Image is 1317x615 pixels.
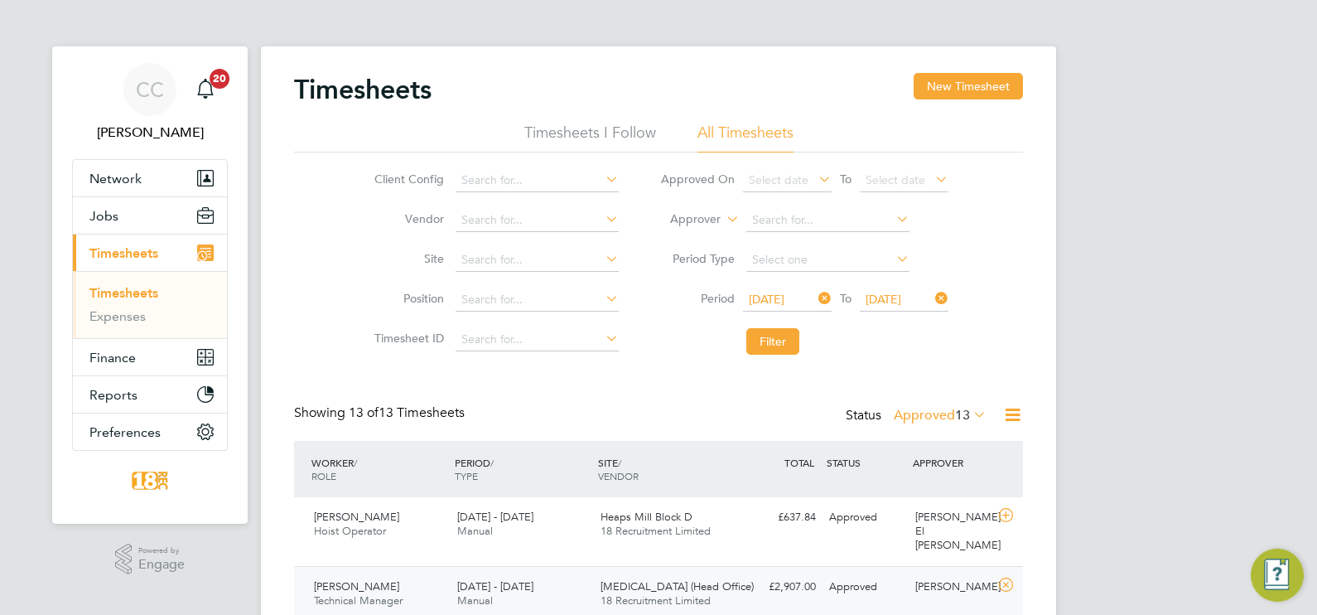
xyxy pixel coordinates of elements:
[784,456,814,469] span: TOTAL
[369,331,444,346] label: Timesheet ID
[909,574,995,601] div: [PERSON_NAME]
[736,574,823,601] div: £2,907.00
[456,328,619,351] input: Search for...
[823,448,909,477] div: STATUS
[749,292,784,307] span: [DATE]
[72,123,228,143] span: Chloe Crayden
[115,544,186,575] a: Powered byEngage
[823,574,909,601] div: Approved
[294,404,468,422] div: Showing
[457,510,533,524] span: [DATE] - [DATE]
[601,510,692,524] span: Heaps Mill Block D
[451,448,594,491] div: PERIOD
[1251,549,1304,602] button: Engage Resource Center
[746,249,909,272] input: Select one
[823,504,909,531] div: Approved
[601,524,711,538] span: 18 Recruitment Limited
[72,63,228,143] a: CC[PERSON_NAME]
[598,469,639,482] span: VENDOR
[354,456,357,469] span: /
[455,469,478,482] span: TYPE
[52,46,248,524] nav: Main navigation
[73,271,227,338] div: Timesheets
[89,350,136,366] span: Finance
[914,73,1023,99] button: New Timesheet
[660,172,735,186] label: Approved On
[749,172,808,187] span: Select date
[349,404,465,421] span: 13 Timesheets
[618,456,621,469] span: /
[89,245,158,261] span: Timesheets
[866,172,925,187] span: Select date
[89,171,142,186] span: Network
[73,376,227,413] button: Reports
[490,456,494,469] span: /
[136,79,164,100] span: CC
[89,285,158,301] a: Timesheets
[456,288,619,312] input: Search for...
[457,593,493,608] span: Manual
[89,424,161,440] span: Preferences
[89,308,146,324] a: Expenses
[457,524,493,538] span: Manual
[369,211,444,226] label: Vendor
[660,291,735,306] label: Period
[314,579,399,593] span: [PERSON_NAME]
[73,160,227,196] button: Network
[138,544,185,558] span: Powered by
[594,448,737,491] div: SITE
[369,291,444,306] label: Position
[835,288,856,309] span: To
[909,504,995,559] div: [PERSON_NAME] El [PERSON_NAME]
[697,123,794,153] li: All Timesheets
[909,448,995,477] div: APPROVER
[311,469,336,482] span: ROLE
[189,63,222,116] a: 20
[73,197,227,234] button: Jobs
[524,123,656,153] li: Timesheets I Follow
[646,211,721,228] label: Approver
[349,404,379,421] span: 13 of
[314,510,399,524] span: [PERSON_NAME]
[746,209,909,232] input: Search for...
[210,69,229,89] span: 20
[128,467,172,494] img: 18rec-logo-retina.png
[746,328,799,355] button: Filter
[846,404,990,428] div: Status
[894,407,987,424] label: Approved
[660,251,735,266] label: Period Type
[73,339,227,375] button: Finance
[955,407,970,424] span: 13
[73,414,227,450] button: Preferences
[835,168,856,190] span: To
[457,579,533,593] span: [DATE] - [DATE]
[72,467,228,494] a: Go to home page
[73,235,227,271] button: Timesheets
[307,448,451,491] div: WORKER
[369,172,444,186] label: Client Config
[456,249,619,272] input: Search for...
[456,169,619,192] input: Search for...
[294,73,432,106] h2: Timesheets
[456,209,619,232] input: Search for...
[736,504,823,531] div: £637.84
[89,387,137,403] span: Reports
[601,579,754,593] span: [MEDICAL_DATA] (Head Office)
[314,524,386,538] span: Hoist Operator
[314,593,403,608] span: Technical Manager
[601,593,711,608] span: 18 Recruitment Limited
[138,558,185,572] span: Engage
[89,208,118,224] span: Jobs
[369,251,444,266] label: Site
[866,292,901,307] span: [DATE]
